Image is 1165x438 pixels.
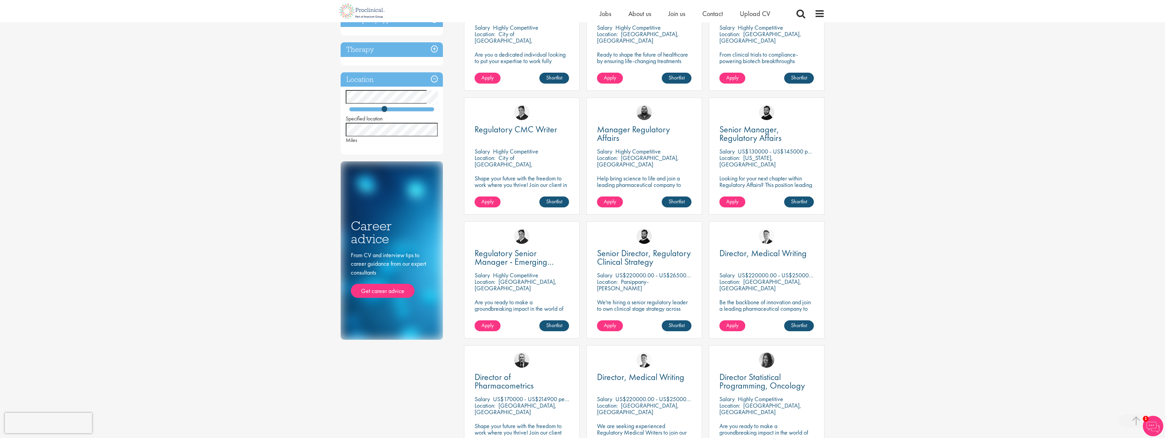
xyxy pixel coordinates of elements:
h3: Therapy [341,42,443,57]
span: Director, Medical Writing [719,247,807,259]
a: Director of Pharmacometrics [475,373,569,390]
p: [GEOGRAPHIC_DATA], [GEOGRAPHIC_DATA] [597,401,679,416]
span: Salary [719,147,735,155]
a: Get career advice [351,284,415,298]
a: Apply [719,196,745,207]
span: Salary [475,271,490,279]
span: Salary [475,147,490,155]
span: Apply [726,74,738,81]
img: Ashley Bennett [637,105,652,120]
img: George Watson [637,352,652,368]
span: Apply [604,322,616,329]
span: Location: [597,154,618,162]
a: Director, Medical Writing [597,373,691,381]
span: Apply [726,198,738,205]
a: Apply [719,73,745,84]
a: Apply [475,196,501,207]
span: Salary [719,24,735,31]
p: US$220000.00 - US$250000.00 per annum [738,271,846,279]
span: Location: [719,154,740,162]
span: Director of Pharmacometrics [475,371,534,391]
span: Specified location [346,115,383,122]
span: Apply [481,198,494,205]
span: Regulatory CMC Writer [475,123,557,135]
p: Highly Competitive [493,147,538,155]
a: Shortlist [784,73,814,84]
span: Location: [719,401,740,409]
a: Shortlist [784,320,814,331]
a: Apply [597,320,623,331]
p: Highly Competitive [493,271,538,279]
p: Shape your future with the freedom to work where you thrive! Join our client in this fully remote... [475,175,569,194]
img: Peter Duvall [514,105,529,120]
p: City of [GEOGRAPHIC_DATA], [GEOGRAPHIC_DATA] [475,30,533,51]
a: Jobs [600,9,611,18]
p: Are you ready to make a groundbreaking impact in the world of biotechnology? Join a growing compa... [475,299,569,331]
p: From clinical trials to compliance-powering biotech breakthroughs remotely, where precision meets... [719,51,814,77]
p: [GEOGRAPHIC_DATA], [GEOGRAPHIC_DATA] [475,401,556,416]
p: Highly Competitive [738,24,783,31]
a: Shortlist [662,196,691,207]
span: Location: [719,30,740,38]
a: Apply [597,73,623,84]
span: Apply [726,322,738,329]
span: Apply [604,198,616,205]
p: [GEOGRAPHIC_DATA], [GEOGRAPHIC_DATA] [475,278,556,292]
img: Heidi Hennigan [759,352,774,368]
a: Apply [597,196,623,207]
img: George Watson [759,229,774,244]
a: Apply [475,73,501,84]
a: Jakub Hanas [514,352,529,368]
p: Ready to shape the future of healthcare by ensuring life-changing treatments meet global regulato... [597,51,691,90]
a: Shortlist [539,320,569,331]
span: Director, Medical Writing [597,371,684,383]
a: Contact [702,9,723,18]
span: Location: [475,278,495,286]
span: Apply [604,74,616,81]
p: US$170000 - US$214900 per annum [493,395,583,403]
span: Apply [481,74,494,81]
span: Miles [346,136,357,144]
p: City of [GEOGRAPHIC_DATA], [GEOGRAPHIC_DATA] [475,154,533,175]
span: Location: [475,154,495,162]
img: Nick Walker [637,229,652,244]
p: [US_STATE], [GEOGRAPHIC_DATA] [719,154,776,168]
iframe: reCAPTCHA [5,413,92,433]
p: Highly Competitive [615,147,661,155]
a: Shortlist [662,320,691,331]
span: Salary [597,147,612,155]
span: Regulatory Senior Manager - Emerging Markets [475,247,554,276]
p: Highly Competitive [738,395,783,403]
span: Apply [481,322,494,329]
img: Peter Duvall [514,229,529,244]
p: Help bring science to life and join a leading pharmaceutical company to play a key role in delive... [597,175,691,207]
span: Location: [597,401,618,409]
img: Chatbot [1143,416,1163,436]
span: Salary [719,271,735,279]
span: Location: [597,278,618,286]
h3: Career advice [351,219,433,246]
a: About us [628,9,651,18]
p: [GEOGRAPHIC_DATA], [GEOGRAPHIC_DATA] [719,278,801,292]
p: Are you a dedicated individual looking to put your expertise to work fully flexibly in a remote p... [475,51,569,84]
a: Apply [719,320,745,331]
span: Location: [597,30,618,38]
a: Regulatory CMC Writer [475,125,569,134]
p: US$130000 - US$145000 per annum [738,147,829,155]
span: Salary [597,395,612,403]
p: [GEOGRAPHIC_DATA], [GEOGRAPHIC_DATA] [597,154,679,168]
a: Upload CV [740,9,770,18]
p: Parsippany-[PERSON_NAME][GEOGRAPHIC_DATA], [GEOGRAPHIC_DATA] [597,278,655,305]
p: [GEOGRAPHIC_DATA], [GEOGRAPHIC_DATA] [719,401,801,416]
a: Join us [668,9,685,18]
a: Apply [475,320,501,331]
a: Senior Director, Regulatory Clinical Strategy [597,249,691,266]
span: Location: [475,401,495,409]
